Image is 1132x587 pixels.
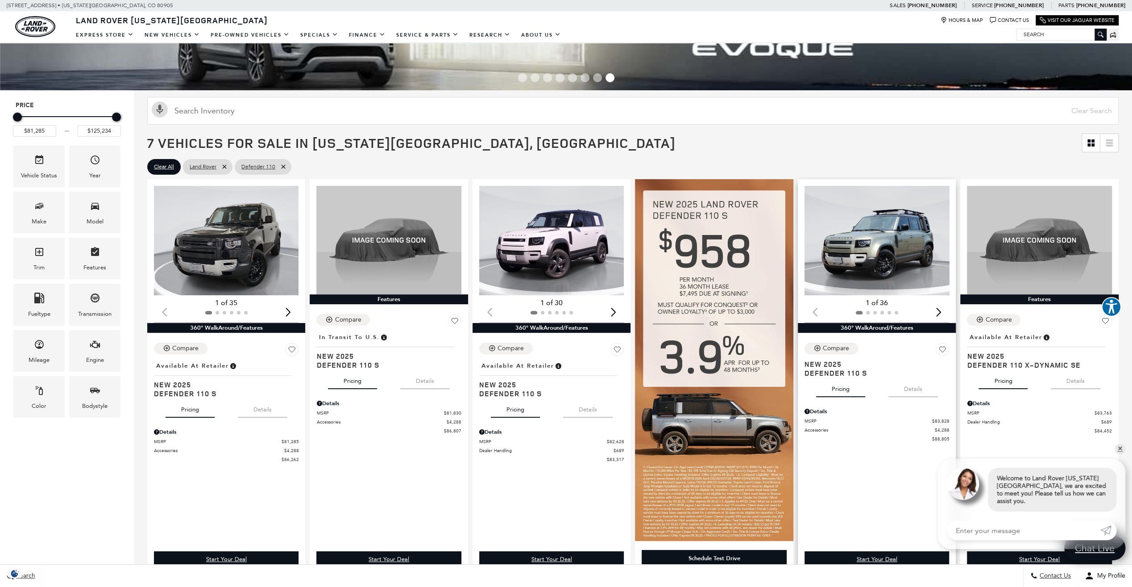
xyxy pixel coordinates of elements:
button: details tab [400,369,450,389]
span: Dealer Handling [967,419,1101,425]
span: Defender 110 S [804,369,942,377]
img: Opt-Out Icon [4,569,25,578]
button: pricing tab [328,369,377,389]
span: Clear All [154,161,174,172]
span: Defender 110 S [316,361,454,369]
a: Grid View [1082,134,1100,152]
div: FeaturesFeatures [69,238,120,279]
span: Go to slide 2 [531,73,539,82]
a: Specials [295,27,344,43]
div: Make [32,217,46,226]
div: undefined - Defender 110 S [154,551,299,567]
a: Available at RetailerNew 2025Defender 110 S [479,360,624,398]
span: $82,628 [606,438,624,445]
a: Accessories $4,288 [804,427,949,433]
button: Compare Vehicle [967,314,1020,326]
span: Go to slide 5 [568,73,577,82]
div: YearYear [69,146,120,187]
img: 2025 Land Rover Defender 110 S [316,186,461,294]
span: My Profile [1094,572,1125,580]
button: Save Vehicle [610,343,624,360]
button: Save Vehicle [1099,314,1112,331]
a: $83,317 [479,456,624,463]
a: Start Your Deal [967,551,1111,567]
button: pricing tab [166,398,215,418]
img: 2025 Land Rover Defender 110 S 1 [479,186,625,295]
a: In Transit to U.S.New 2025Defender 110 S [316,331,461,369]
span: Accessories [804,427,934,433]
button: Explore your accessibility options [1102,297,1121,317]
span: Features [90,244,100,263]
svg: Click to toggle on voice search [152,101,168,117]
span: $4,288 [284,447,299,454]
div: Pricing Details - Defender 110 S [479,428,624,436]
div: 1 of 36 [804,298,949,308]
span: Vehicle is in stock and ready for immediate delivery. Due to demand, availability is subject to c... [554,361,562,371]
div: Pricing Details - Defender 110 X-Dynamic SE [967,399,1111,407]
a: [STREET_ADDRESS] • [US_STATE][GEOGRAPHIC_DATA], CO 80905 [7,2,173,8]
div: Next slide [933,302,945,322]
div: ModelModel [69,192,120,233]
div: MakeMake [13,192,65,233]
div: 1 / 2 [804,186,950,295]
a: Submit [1100,520,1116,540]
span: In Transit to U.S. [319,332,379,342]
div: Schedule Test Drive [642,550,786,567]
div: BodystyleBodystyle [69,376,120,418]
span: Accessories [316,419,446,425]
a: Start Your Deal [479,551,624,567]
span: Trim [34,244,45,263]
a: $84,452 [967,428,1111,434]
div: EngineEngine [69,330,120,372]
img: Land Rover [15,16,55,37]
div: Features [83,263,106,273]
div: 360° WalkAround/Features [147,323,305,333]
span: Mileage [34,337,45,355]
a: Finance [344,27,391,43]
div: Schedule Test Drive [688,554,740,562]
img: 2025 Land Rover Defender 110 S 1 [154,186,300,295]
a: [PHONE_NUMBER] [907,2,957,9]
span: Land Rover [US_STATE][GEOGRAPHIC_DATA] [76,15,268,25]
a: Available at RetailerNew 2025Defender 110 X-Dynamic SE [967,331,1111,369]
button: pricing tab [816,377,865,397]
a: About Us [516,27,566,43]
div: Color [32,401,46,411]
span: Vehicle [34,152,45,171]
h5: Price [16,101,118,109]
input: Minimum [13,125,56,137]
button: Compare Vehicle [154,343,207,354]
button: Compare Vehicle [804,343,858,354]
img: Agent profile photo [947,468,979,500]
a: Hours & Map [941,17,983,24]
input: Search [1017,29,1106,40]
div: 1 of 30 [479,298,624,308]
span: $689 [1101,419,1112,425]
span: Fueltype [34,290,45,309]
a: [PHONE_NUMBER] [994,2,1044,9]
div: Next slide [282,302,294,322]
span: New 2025 [804,360,942,369]
button: Open user profile menu [1078,565,1132,587]
a: [PHONE_NUMBER] [1076,2,1125,9]
div: Trim [33,263,45,273]
button: details tab [1051,369,1100,389]
div: VehicleVehicle Status [13,146,65,187]
span: New 2025 [967,352,1105,361]
span: $86,262 [281,456,299,463]
div: Model [87,217,104,226]
a: $86,807 [316,428,461,434]
a: MSRP $83,828 [804,418,949,424]
div: Transmission [78,309,112,319]
button: Compare Vehicle [316,314,370,326]
a: Start Your Deal [154,551,299,567]
div: Bodystyle [82,401,108,411]
span: MSRP [316,410,444,416]
div: Features [310,294,468,304]
div: Next slide [607,302,619,322]
input: Enter your message [947,520,1100,540]
div: 1 / 2 [154,186,300,295]
a: Pre-Owned Vehicles [205,27,295,43]
span: New 2025 [479,380,617,389]
span: $83,317 [606,456,624,463]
